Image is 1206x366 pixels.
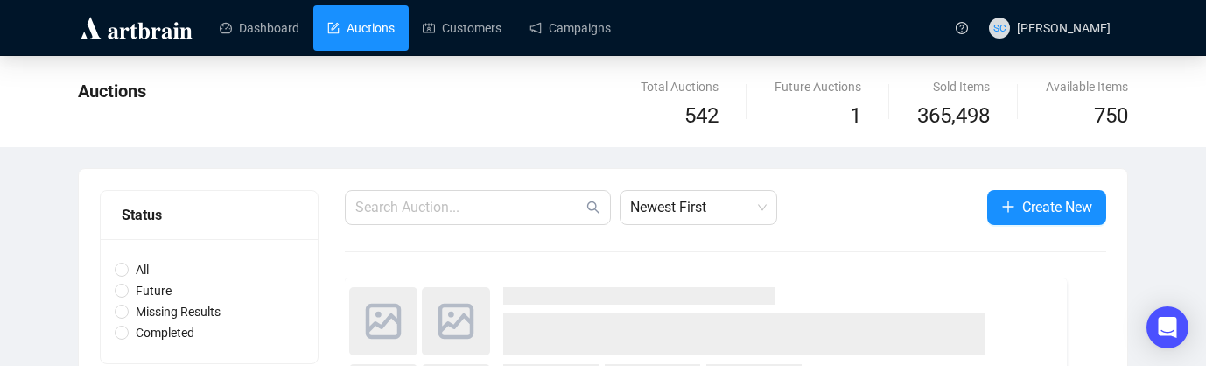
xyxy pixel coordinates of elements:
a: Campaigns [529,5,611,51]
img: photo.svg [422,287,490,355]
a: Customers [423,5,501,51]
span: 365,498 [917,100,990,133]
a: Auctions [327,5,395,51]
div: Available Items [1046,77,1128,96]
span: search [586,201,600,215]
span: [PERSON_NAME] [1017,21,1111,35]
button: Create New [987,190,1106,225]
span: All [129,260,156,279]
span: 542 [684,103,719,128]
img: photo.svg [349,287,417,355]
span: Newest First [630,191,767,224]
div: Future Auctions [775,77,861,96]
span: 750 [1094,103,1128,128]
div: Status [122,204,297,226]
div: Total Auctions [641,77,719,96]
div: Sold Items [917,77,990,96]
span: plus [1001,200,1015,214]
img: logo [78,14,195,42]
span: Create New [1022,196,1092,218]
span: question-circle [956,22,968,34]
span: Completed [129,323,201,342]
span: 1 [850,103,861,128]
input: Search Auction... [355,197,583,218]
a: Dashboard [220,5,299,51]
span: Auctions [78,81,146,102]
div: Open Intercom Messenger [1146,306,1188,348]
span: Future [129,281,179,300]
span: Missing Results [129,302,228,321]
span: SC [993,19,1006,36]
